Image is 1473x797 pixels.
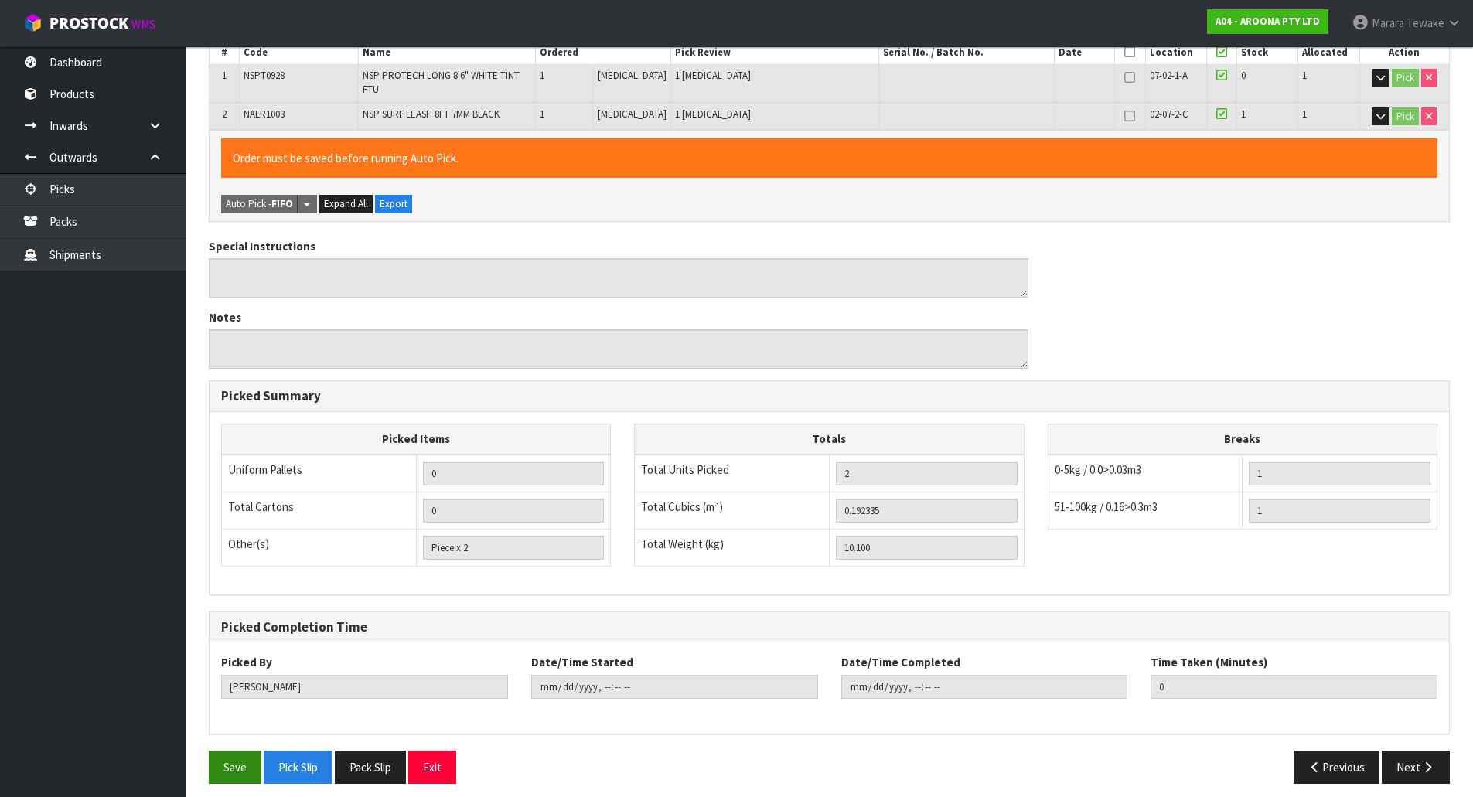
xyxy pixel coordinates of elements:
label: Special Instructions [209,238,315,254]
span: Expand All [324,197,368,210]
th: Totals [635,424,1024,455]
button: Pick [1392,69,1419,87]
td: Total Units Picked [635,455,830,492]
strong: A04 - AROONA PTY LTD [1216,15,1320,28]
input: OUTERS TOTAL = CTN [423,499,605,523]
span: 0-5kg / 0.0>0.03m3 [1055,462,1141,477]
button: Previous [1294,751,1380,784]
span: 1 [MEDICAL_DATA] [675,107,751,121]
td: Total Cubics (m³) [635,492,830,529]
label: Date/Time Completed [841,654,960,670]
button: Next [1382,751,1450,784]
h3: Picked Completion Time [221,620,1437,635]
span: 51-100kg / 0.16>0.3m3 [1055,499,1158,514]
input: Picked By [221,675,508,699]
span: NALR1003 [244,107,285,121]
span: 1 [MEDICAL_DATA] [675,69,751,82]
label: Picked By [221,654,272,670]
span: 07-02-1-A [1150,69,1188,82]
input: Time Taken [1151,675,1437,699]
button: Auto Pick -FIFO [221,195,298,213]
span: NSPT0928 [244,69,285,82]
button: Exit [408,751,456,784]
span: [MEDICAL_DATA] [598,107,667,121]
td: Uniform Pallets [222,455,417,492]
a: A04 - AROONA PTY LTD [1207,9,1328,34]
label: Notes [209,309,241,325]
button: Pack Slip [335,751,406,784]
button: Save [209,751,261,784]
td: Other(s) [222,529,417,566]
label: Date/Time Started [531,654,633,670]
td: Total Weight (kg) [635,529,830,566]
h3: Picked Summary [221,389,1437,404]
button: Expand All [319,195,373,213]
button: Pick Slip [264,751,332,784]
span: 1 [1241,107,1246,121]
div: Order must be saved before running Auto Pick. [221,138,1437,178]
span: ProStock [49,13,128,33]
th: Picked Items [222,424,611,455]
span: 1 [540,69,544,82]
span: 02-07-2-C [1150,107,1188,121]
span: NSP SURF LEASH 8FT 7MM BLACK [363,107,500,121]
span: 2 [222,107,227,121]
small: WMS [131,17,155,32]
span: 1 [1302,107,1307,121]
span: NSP PROTECH LONG 8'6" WHITE TINT FTU [363,69,520,96]
button: Export [375,195,412,213]
span: Marara [1372,15,1404,30]
span: Tewake [1407,15,1444,30]
label: Time Taken (Minutes) [1151,654,1267,670]
td: Total Cartons [222,492,417,529]
span: 1 [540,107,544,121]
th: Breaks [1048,424,1437,455]
button: Pick [1392,107,1419,126]
strong: FIFO [271,197,293,210]
img: cube-alt.png [23,13,43,32]
span: 0 [1241,69,1246,82]
span: 1 [222,69,227,82]
span: 1 [1302,69,1307,82]
span: [MEDICAL_DATA] [598,69,667,82]
input: UNIFORM P LINES [423,462,605,485]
